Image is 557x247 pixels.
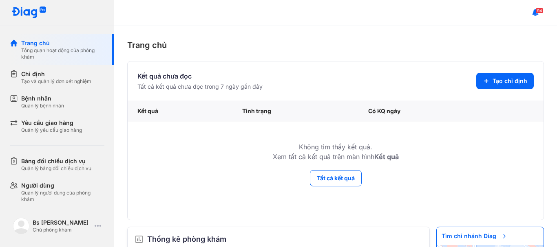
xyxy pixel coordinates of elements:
[21,70,91,78] div: Chỉ định
[536,8,543,13] span: 94
[137,71,263,81] div: Kết quả chưa đọc
[21,181,104,190] div: Người dùng
[21,94,64,103] div: Bệnh nhân
[21,39,104,47] div: Trang chủ
[476,73,534,89] button: Tạo chỉ định
[128,101,232,122] div: Kết quả
[33,227,91,233] div: Chủ phòng khám
[21,190,104,203] div: Quản lý người dùng của phòng khám
[21,47,104,60] div: Tổng quan hoạt động của phòng khám
[147,234,226,245] span: Thống kê phòng khám
[137,83,263,91] div: Tất cả kết quả chưa đọc trong 7 ngày gần đây
[493,77,527,85] span: Tạo chỉ định
[21,119,82,127] div: Yêu cầu giao hàng
[11,7,46,19] img: logo
[33,219,91,227] div: Bs [PERSON_NAME]
[21,127,82,133] div: Quản lý yêu cầu giao hàng
[21,157,91,165] div: Bảng đối chiếu dịch vụ
[13,218,29,234] img: logo
[232,101,358,122] div: Tình trạng
[127,39,544,51] div: Trang chủ
[21,165,91,172] div: Quản lý bảng đối chiếu dịch vụ
[21,103,64,109] div: Quản lý bệnh nhân
[310,170,362,186] button: Tất cả kết quả
[134,234,144,244] img: order.5a6da16c.svg
[358,101,493,122] div: Có KQ ngày
[21,78,91,85] div: Tạo và quản lý đơn xét nghiệm
[374,153,399,161] b: Kết quả
[437,227,513,245] span: Tìm chi nhánh Diag
[128,122,544,170] td: Không tìm thấy kết quả. Xem tất cả kết quả trên màn hình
